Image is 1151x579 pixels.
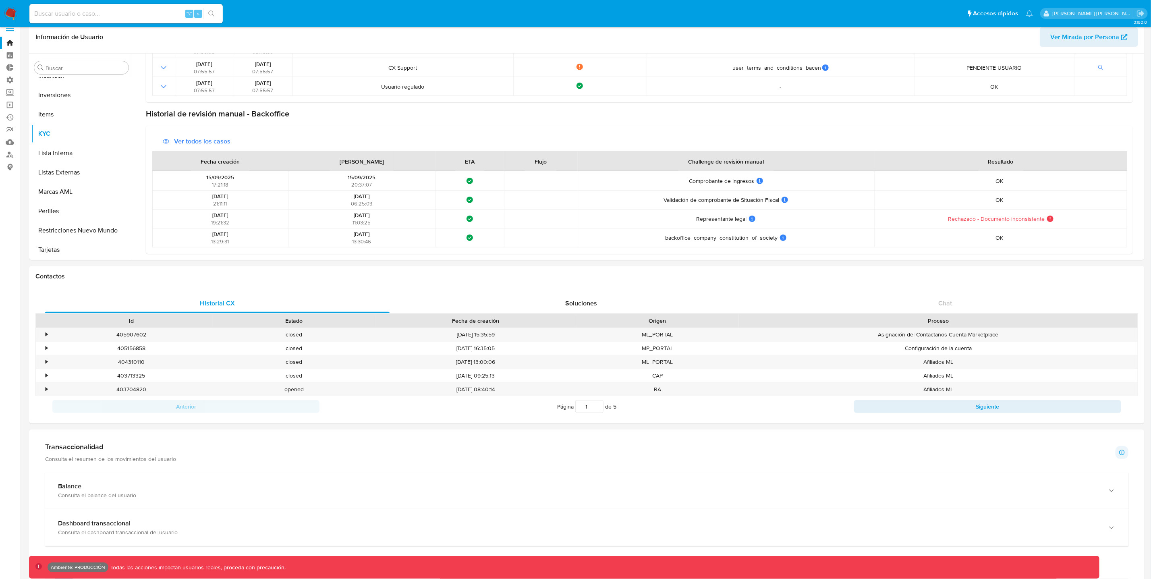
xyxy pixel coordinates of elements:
button: Inversiones [31,85,132,105]
div: [DATE] 15:35:59 [375,328,576,341]
button: Marcas AML [31,182,132,201]
div: Estado [218,317,370,325]
input: Buscar usuario o caso... [29,8,223,19]
div: Afiliados ML [739,369,1138,382]
div: • [46,372,48,380]
div: CAP [576,369,739,382]
p: Ambiente: PRODUCCIÓN [51,566,105,569]
input: Buscar [46,64,125,72]
div: 405907602 [50,328,213,341]
div: Fecha de creación [381,317,570,325]
h1: Información de Usuario [35,33,103,41]
button: Anterior [52,400,319,413]
div: Afiliados ML [739,383,1138,396]
div: [DATE] 16:35:05 [375,342,576,355]
p: leidy.martinez@mercadolibre.com.co [1053,10,1134,17]
button: Siguiente [854,400,1121,413]
div: [DATE] 08:40:14 [375,383,576,396]
button: Restricciones Nuevo Mundo [31,221,132,240]
a: Salir [1136,9,1145,18]
span: Soluciones [565,299,597,308]
div: [DATE] 09:25:13 [375,369,576,382]
div: 403704820 [50,383,213,396]
span: Ver Mirada por Persona [1050,27,1119,47]
div: 404310110 [50,355,213,369]
div: Asignación del Contactanos Cuenta Marketplace [739,328,1138,341]
span: Página de [557,400,616,413]
button: KYC [31,124,132,143]
div: • [46,344,48,352]
span: Historial CX [200,299,235,308]
div: ML_PORTAL [576,328,739,341]
div: closed [213,369,375,382]
a: Notificaciones [1026,10,1033,17]
div: Configuración de la cuenta [739,342,1138,355]
div: MP_PORTAL [576,342,739,355]
span: s [197,10,199,17]
div: Origen [582,317,733,325]
div: Afiliados ML [739,355,1138,369]
span: 5 [613,403,616,411]
div: opened [213,383,375,396]
span: 3.160.0 [1134,19,1147,25]
div: Proceso [745,317,1132,325]
div: Id [56,317,207,325]
h1: Contactos [35,272,1138,280]
button: Lista Interna [31,143,132,163]
span: ⌥ [186,10,192,17]
button: Ver Mirada por Persona [1040,27,1138,47]
div: ML_PORTAL [576,355,739,369]
button: Tarjetas [31,240,132,259]
div: closed [213,355,375,369]
div: closed [213,328,375,341]
div: • [46,386,48,393]
span: Accesos rápidos [973,9,1018,18]
button: Perfiles [31,201,132,221]
p: Todas las acciones impactan usuarios reales, proceda con precaución. [108,564,286,571]
span: Chat [938,299,952,308]
div: closed [213,342,375,355]
div: • [46,331,48,338]
div: • [46,358,48,366]
div: RA [576,383,739,396]
button: Buscar [37,64,44,71]
div: 405156858 [50,342,213,355]
button: Listas Externas [31,163,132,182]
div: 403713325 [50,369,213,382]
button: Items [31,105,132,124]
button: search-icon [203,8,220,19]
div: [DATE] 13:00:06 [375,355,576,369]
